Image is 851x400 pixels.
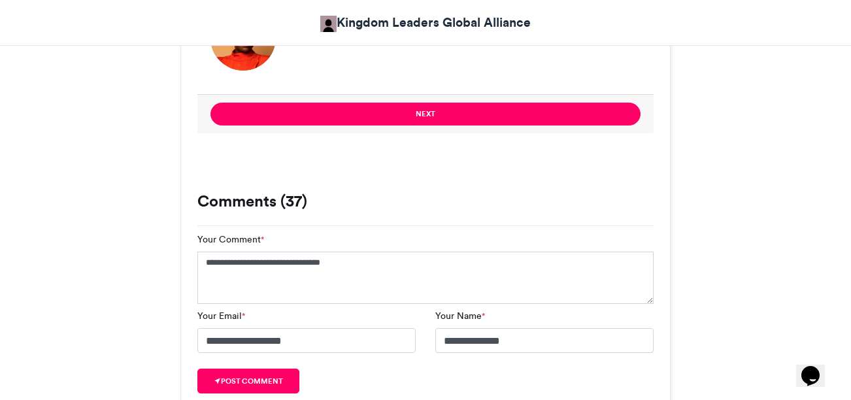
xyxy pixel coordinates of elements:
[435,309,485,323] label: Your Name
[197,193,654,209] h3: Comments (37)
[320,13,531,32] a: Kingdom Leaders Global Alliance
[197,309,245,323] label: Your Email
[197,233,264,246] label: Your Comment
[210,103,641,125] button: Next
[320,16,337,32] img: Kingdom Leaders Global Alliance
[796,348,838,387] iframe: chat widget
[197,369,299,393] button: Post comment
